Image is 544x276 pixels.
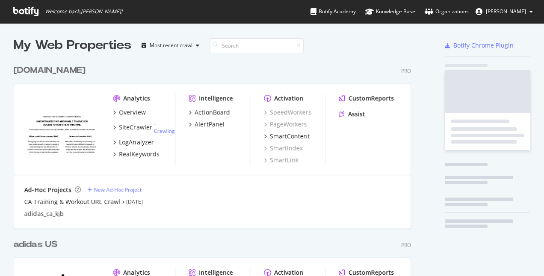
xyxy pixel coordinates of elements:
[195,120,225,129] div: AlertPanel
[189,108,230,117] a: ActionBoard
[195,108,230,117] div: ActionBoard
[270,132,310,141] div: SmartContent
[119,108,146,117] div: Overview
[189,120,225,129] a: AlertPanel
[199,94,233,103] div: Intelligence
[126,198,143,205] a: [DATE]
[264,132,310,141] a: SmartContent
[119,150,160,159] div: RealKeywords
[124,94,150,103] div: Analytics
[113,120,175,135] a: SiteCrawler- Crawling
[24,210,64,218] a: adidas_ca_kjb
[469,5,540,18] button: [PERSON_NAME]
[45,8,122,15] span: Welcome back, [PERSON_NAME] !
[264,156,299,165] a: SmartLink
[94,186,142,193] div: New Ad-Hoc Project
[138,39,203,52] button: Most recent crawl
[274,94,304,103] div: Activation
[349,94,394,103] div: CustomReports
[14,37,131,54] div: My Web Properties
[119,123,152,132] div: SiteCrawler
[365,7,415,16] div: Knowledge Base
[14,64,86,77] div: [DOMAIN_NAME]
[113,150,160,159] a: RealKeywords
[14,238,57,251] div: adidas US
[14,64,89,77] a: [DOMAIN_NAME]
[113,138,154,147] a: LogAnalyzer
[425,7,469,16] div: Organizations
[210,38,304,53] input: Search
[486,8,526,15] span: Erika Ambriz
[310,7,356,16] div: Botify Academy
[264,108,311,117] a: SpeedWorkers
[150,43,192,48] div: Most recent crawl
[348,110,365,118] div: Assist
[113,108,146,117] a: Overview
[88,186,142,193] a: New Ad-Hoc Project
[339,110,365,118] a: Assist
[119,138,154,147] div: LogAnalyzer
[24,94,100,154] img: adidas.ca
[14,238,61,251] a: adidas US
[401,241,411,249] div: Pro
[154,120,175,135] div: -
[264,144,303,153] a: SmartIndex
[154,127,175,135] a: Crawling
[339,94,394,103] a: CustomReports
[453,41,514,50] div: Botify Chrome Plugin
[264,120,307,129] a: PageWorkers
[401,67,411,75] div: Pro
[24,198,120,206] a: CA Training & Workout URL Crawl
[445,41,514,50] a: Botify Chrome Plugin
[24,186,71,194] div: Ad-Hoc Projects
